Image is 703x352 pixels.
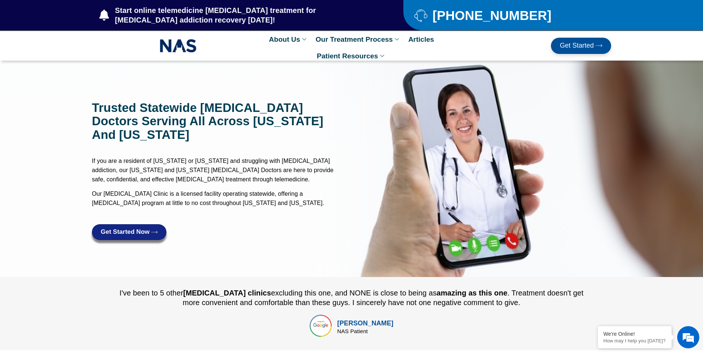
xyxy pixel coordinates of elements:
h1: Trusted Statewide [MEDICAL_DATA] doctors serving all across [US_STATE] and [US_STATE] [92,101,348,141]
a: Get Started [551,38,611,54]
div: We're Online! [603,331,666,337]
p: How may I help you today? [603,338,666,344]
b: [MEDICAL_DATA] clinics [183,289,271,297]
span: Start online telemedicine [MEDICAL_DATA] treatment for [MEDICAL_DATA] addiction recovery [DATE]! [113,6,374,25]
a: About Us [265,31,312,48]
a: Patient Resources [313,48,390,64]
a: Start online telemedicine [MEDICAL_DATA] treatment for [MEDICAL_DATA] addiction recovery [DATE]! [99,6,374,25]
p: If you are a resident of [US_STATE] or [US_STATE] and struggling with [MEDICAL_DATA] addiction, o... [92,156,348,184]
div: Minimize live chat window [121,4,139,21]
a: Articles [404,31,438,48]
div: [PERSON_NAME] [337,318,393,328]
a: [PHONE_NUMBER] [414,9,593,22]
div: NAS Patient [337,328,393,334]
span: Get Started [560,42,594,49]
div: Chat with us now [49,39,135,48]
span: Get Started Now [101,229,149,236]
a: Our Treatment Process [312,31,404,48]
span: [PHONE_NUMBER] [431,11,551,20]
b: amazing as this one [437,289,507,297]
span: We're online! [43,93,102,168]
img: NAS_email_signature-removebg-preview.png [160,37,197,54]
textarea: Type your message and hit 'Enter' [4,202,141,228]
div: Navigation go back [8,38,19,49]
div: I've been to 5 other excluding this one, and NONE is close to being as . Treatment doesn't get mo... [118,288,585,307]
a: Get Started Now [92,224,166,240]
img: top rated online suboxone treatment for opioid addiction treatment in tennessee and texas [310,315,332,337]
p: Our [MEDICAL_DATA] Clinic is a licensed facility operating statewide, offering a [MEDICAL_DATA] p... [92,189,348,208]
